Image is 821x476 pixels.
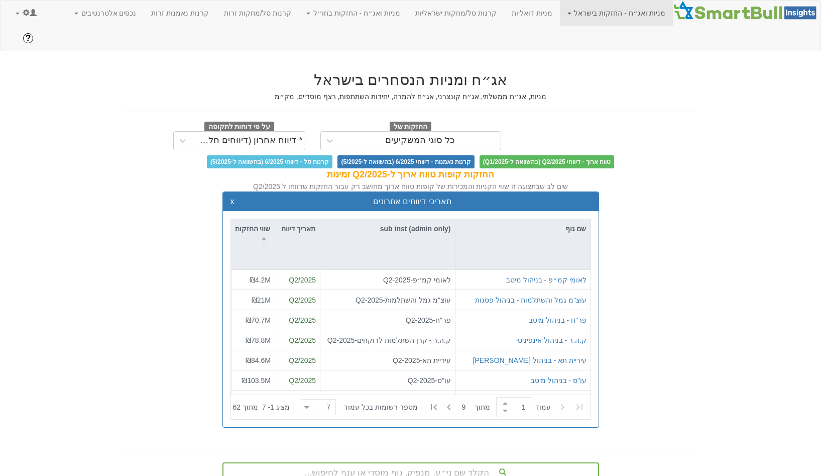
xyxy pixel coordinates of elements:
[144,1,216,26] a: קרנות נאמנות זרות
[279,295,316,305] div: Q2/2025
[216,1,299,26] a: קרנות סל/מחקות זרות
[462,402,475,412] span: 9
[297,396,589,418] div: ‏ מתוך
[535,402,551,412] span: ‏עמוד
[385,136,455,146] div: כל סוגי המשקיעים
[279,315,316,325] div: Q2/2025
[125,93,697,101] h5: מניות, אג״ח ממשלתי, אג״ח קונצרני, אג״ח להמרה, יחידות השתתפות, רצף מוסדיים, מק״מ
[504,1,560,26] a: מניות דואליות
[528,315,586,325] button: פר"ח - בניהול מיטב
[125,181,697,192] div: שים לב שבתצוגה זו שווי הקניות והמכירות של קופות טווח ארוך מחושב רק עבור החזקות שדווחו ל Q2/2025
[373,197,452,206] span: תאריכי דיווחים אחרונים
[390,122,432,133] span: החזקות של
[324,315,451,325] div: פר"ח-2025-Q2
[233,396,290,418] div: ‏מציג 1 - 7 ‏ מתוך 62
[320,219,455,238] div: sub inst (admin only)
[236,275,271,285] div: ₪4.2M
[207,155,332,168] span: קרנות סל - דיווחי 6/2025 (בהשוואה ל-5/2025)
[125,168,697,181] div: החזקות קופות טווח ארוך ל-Q2/2025 זמינות
[408,1,504,26] a: קרנות סל/מחקות ישראליות
[236,295,271,305] div: ₪21M
[673,1,820,21] img: Smartbull
[475,295,586,305] button: עוצ"מ גמל והשתלמות - בניהול פסגות
[231,219,275,250] div: שווי החזקות
[279,375,316,386] div: Q2/2025
[324,355,451,365] div: עיריית תא-2025-Q2
[236,315,271,325] div: ₪70.7M
[125,71,697,88] h2: אג״ח ומניות הנסחרים בישראל
[324,295,451,305] div: עוצ"מ גמל והשתלמות-2025-Q2
[473,355,586,365] button: עיריית תא - בניהול [PERSON_NAME]
[236,375,271,386] div: ₪103.5M
[230,197,234,206] button: x
[279,275,316,285] div: Q2/2025
[16,26,41,51] a: ?
[337,155,474,168] span: קרנות נאמנות - דיווחי 6/2025 (בהשוואה ל-5/2025)
[506,275,586,285] button: לאומי קמ״פ - בניהול מיטב
[275,219,320,250] div: תאריך דיווח
[480,155,614,168] span: טווח ארוך - דיווחי Q2/2025 (בהשוואה ל-Q1/2025)
[204,122,274,133] span: על פי דוחות לתקופה
[324,375,451,386] div: עו"ס-2025-Q2
[324,335,451,345] div: ק.ה.ר - קרן השתלמות לרוקחים-2025-Q2
[560,1,673,26] a: מניות ואג״ח - החזקות בישראל
[279,335,316,345] div: Q2/2025
[455,219,591,238] div: שם גוף
[324,275,451,285] div: לאומי קמ״פ-2025-Q2
[344,402,418,412] span: ‏מספר רשומות בכל עמוד
[299,1,408,26] a: מניות ואג״ח - החזקות בחו״ל
[194,136,303,146] div: * דיווח אחרון (דיווחים חלקיים)
[236,335,271,345] div: ₪78.8M
[530,375,586,386] button: עו"ס - בניהול מיטב
[67,1,144,26] a: נכסים אלטרנטיבים
[26,33,31,43] span: ?
[279,355,316,365] div: Q2/2025
[236,355,271,365] div: ₪84.6M
[516,335,586,345] button: ק.ה.ר - בניהול אינפיניטי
